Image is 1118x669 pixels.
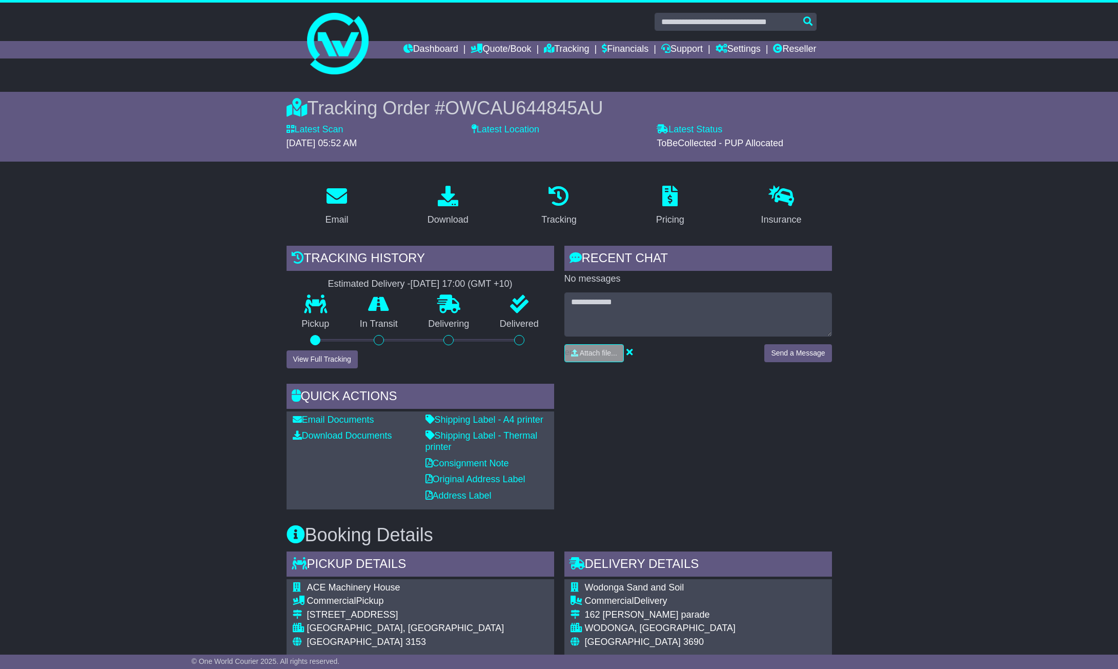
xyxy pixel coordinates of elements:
span: Commercial [307,596,356,606]
a: Original Address Label [425,474,525,484]
a: Address Label [425,490,492,501]
div: Download [428,213,469,227]
div: Estimated Delivery - [287,279,554,290]
div: [DATE] 17:00 (GMT +10) [411,279,513,290]
a: Email [318,182,355,230]
label: Latest Status [657,124,722,135]
div: Pickup [307,596,504,607]
div: Pricing [656,213,684,227]
div: RECENT CHAT [564,246,832,273]
span: 3690 [683,637,704,647]
a: Download [421,182,475,230]
div: Delivery [585,596,741,607]
div: 162 [PERSON_NAME] parade [585,609,741,621]
a: Quote/Book [471,41,531,58]
button: Send a Message [764,344,831,362]
h3: Booking Details [287,525,832,545]
span: ToBeCollected - PUP Allocated [657,138,783,148]
p: Delivering [413,319,485,330]
a: Pricing [649,182,691,230]
span: [GEOGRAPHIC_DATA] [307,637,403,647]
span: Commercial [585,596,634,606]
a: Tracking [535,182,583,230]
div: Pickup Details [287,552,554,579]
div: Tracking Order # [287,97,832,119]
a: Shipping Label - Thermal printer [425,430,538,452]
div: WODONGA, [GEOGRAPHIC_DATA] [585,623,741,634]
a: Insurance [755,182,808,230]
a: Email Documents [293,415,374,425]
span: Wodonga Sand and Soil [585,582,684,593]
a: Consignment Note [425,458,509,468]
span: ACE Machinery House [307,582,400,593]
div: Tracking history [287,246,554,273]
span: [GEOGRAPHIC_DATA] [585,637,681,647]
a: Financials [602,41,648,58]
p: In Transit [344,319,413,330]
span: OWCAU644845AU [445,97,603,119]
a: Shipping Label - A4 printer [425,415,543,425]
button: View Full Tracking [287,350,358,368]
div: [GEOGRAPHIC_DATA], [GEOGRAPHIC_DATA] [307,623,504,634]
div: [STREET_ADDRESS] [307,609,504,621]
span: 3153 [405,637,426,647]
a: Support [661,41,703,58]
div: Email [325,213,348,227]
div: Insurance [761,213,802,227]
div: Tracking [541,213,576,227]
a: Settings [716,41,761,58]
p: Delivered [484,319,554,330]
p: Pickup [287,319,345,330]
a: Tracking [544,41,589,58]
span: [DATE] 05:52 AM [287,138,357,148]
a: Dashboard [403,41,458,58]
a: Reseller [773,41,816,58]
label: Latest Location [472,124,539,135]
a: Download Documents [293,430,392,441]
div: Quick Actions [287,384,554,411]
div: Delivery Details [564,552,832,579]
span: © One World Courier 2025. All rights reserved. [192,657,340,665]
label: Latest Scan [287,124,343,135]
p: No messages [564,273,832,285]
